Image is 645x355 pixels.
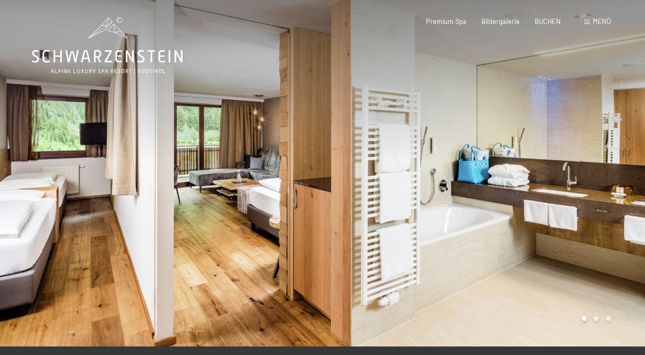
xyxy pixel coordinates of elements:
[426,17,466,26] a: Premium Spa
[593,17,611,26] span: Menü
[481,17,520,26] a: Bildergalerie
[535,17,561,26] a: BUCHEN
